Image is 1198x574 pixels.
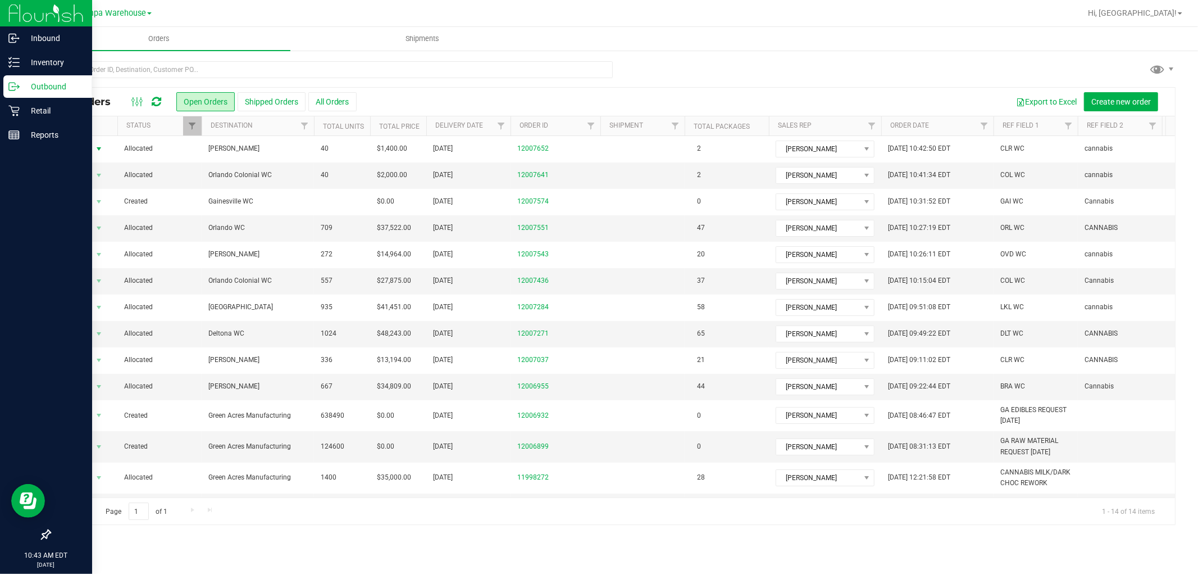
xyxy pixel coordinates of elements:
span: COL WC [1000,275,1025,286]
span: [DATE] 09:22:44 EDT [888,381,950,392]
a: Delivery Date [435,121,483,129]
a: 12006899 [517,441,549,452]
span: Page of 1 [96,503,177,520]
a: Filter [1059,116,1078,135]
span: [PERSON_NAME] [208,249,307,260]
span: select [92,470,106,486]
span: select [92,141,106,157]
span: select [92,300,106,315]
span: [DATE] 10:26:11 EDT [888,249,950,260]
a: Filter [666,116,685,135]
span: BRA WC [1000,381,1025,392]
span: 44 [691,378,710,395]
span: 0 [691,439,707,455]
span: 40 [321,170,329,180]
a: 12006932 [517,410,549,421]
p: Inbound [20,31,87,45]
a: 11998272 [517,472,549,483]
a: Order ID [520,121,548,129]
span: [DATE] 12:21:58 EDT [888,472,950,483]
span: DLT WC [1000,328,1023,339]
span: [DATE] [433,472,453,483]
span: [DATE] [433,410,453,421]
span: select [92,247,106,263]
span: 935 [321,302,332,313]
span: 21 [691,352,710,368]
span: [DATE] [433,249,453,260]
span: [DATE] [433,275,453,286]
span: cannabis [1085,302,1113,313]
span: select [92,408,106,423]
span: 336 [321,355,332,365]
span: [DATE] [433,381,453,392]
span: Allocated [124,249,195,260]
p: Retail [20,104,87,117]
span: [GEOGRAPHIC_DATA] [208,302,307,313]
span: [PERSON_NAME] [208,143,307,154]
span: Allocated [124,355,195,365]
a: 12007037 [517,355,549,365]
span: select [92,352,106,368]
a: Filter [183,116,202,135]
span: Allocated [124,328,195,339]
span: [DATE] [433,355,453,365]
span: [PERSON_NAME] [776,352,860,368]
span: Allocated [124,381,195,392]
a: Ref Field 2 [1087,121,1123,129]
span: CANNABIS [1085,328,1118,339]
span: [DATE] [433,328,453,339]
span: [PERSON_NAME] [208,355,307,365]
span: Orlando Colonial WC [208,170,307,180]
a: Status [126,121,151,129]
span: select [92,439,106,455]
span: $1,400.00 [377,143,407,154]
span: [PERSON_NAME] [776,194,860,210]
span: [DATE] 08:31:13 EDT [888,441,950,452]
inline-svg: Retail [8,105,20,116]
span: 709 [321,223,332,233]
a: Shipments [290,27,554,51]
p: 10:43 AM EDT [5,550,87,561]
span: 1024 [321,328,336,339]
span: [DATE] [433,170,453,180]
span: $37,522.00 [377,223,411,233]
span: 0 [691,408,707,424]
span: [PERSON_NAME] [776,247,860,263]
button: All Orders [308,92,357,111]
span: Deltona WC [208,328,307,339]
span: Allocated [124,472,195,483]
span: Orlando WC [208,223,307,233]
p: Inventory [20,56,87,69]
a: 12007543 [517,249,549,260]
a: 12006955 [517,381,549,392]
a: Total Packages [694,123,750,130]
span: cannabis [1085,249,1113,260]
a: 12007271 [517,328,549,339]
span: Gainesville WC [208,196,307,207]
span: 47 [691,220,710,236]
button: Open Orders [176,92,235,111]
a: Filter [863,116,881,135]
span: Hi, [GEOGRAPHIC_DATA]! [1088,8,1177,17]
span: 65 [691,326,710,342]
span: $0.00 [377,196,394,207]
span: Orders [133,34,185,44]
span: $48,243.00 [377,328,411,339]
span: select [92,273,106,289]
span: [PERSON_NAME] [776,470,860,486]
span: GAI WC [1000,196,1023,207]
span: Allocated [124,223,195,233]
span: [PERSON_NAME] [776,379,860,395]
span: Create new order [1091,97,1151,106]
a: Filter [582,116,600,135]
span: OVD WC [1000,249,1026,260]
span: Cannabis [1085,381,1114,392]
a: Filter [1144,116,1162,135]
a: Filter [295,116,314,135]
span: [DATE] 10:15:04 EDT [888,275,950,286]
span: [DATE] 09:11:02 EDT [888,355,950,365]
span: [DATE] 09:51:08 EDT [888,302,950,313]
a: Total Units [323,123,364,130]
span: $0.00 [377,410,394,421]
span: 40 [321,143,329,154]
